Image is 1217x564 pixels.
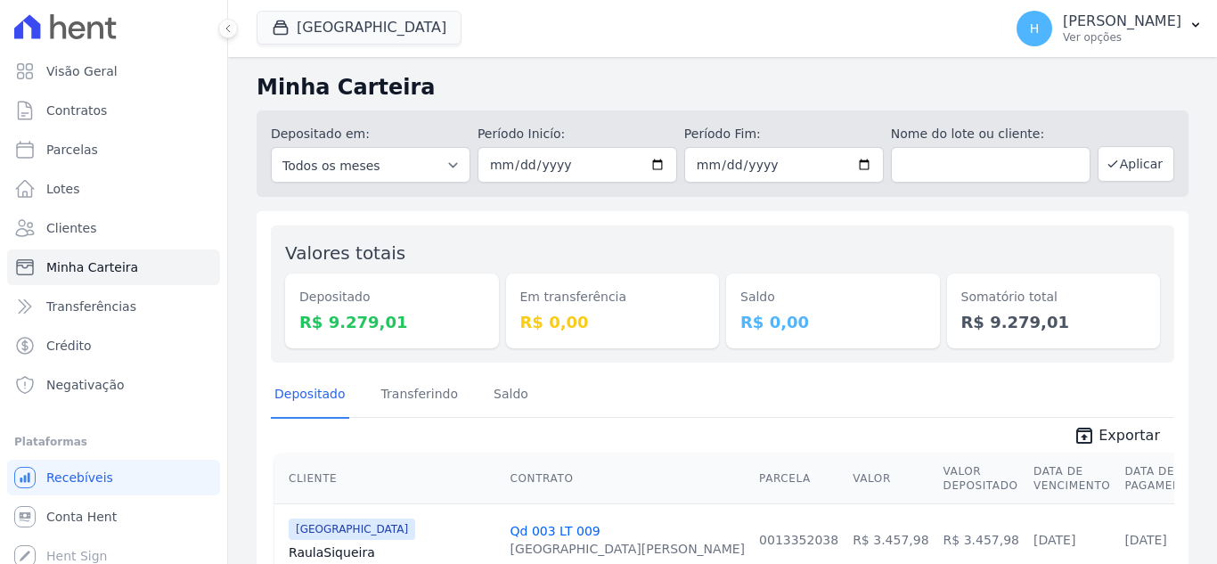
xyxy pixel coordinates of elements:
[1063,12,1181,30] p: [PERSON_NAME]
[759,533,838,547] a: 0013352038
[274,454,503,504] th: Cliente
[1033,533,1075,547] a: [DATE]
[46,180,80,198] span: Lotes
[510,524,600,538] a: Qd 003 LT 009
[1117,454,1204,504] th: Data de Pagamento
[7,289,220,324] a: Transferências
[490,372,532,419] a: Saldo
[7,171,220,207] a: Lotes
[1074,425,1095,446] i: unarchive
[7,93,220,128] a: Contratos
[891,125,1090,143] label: Nome do lote ou cliente:
[1059,425,1174,450] a: unarchive Exportar
[510,540,745,558] div: [GEOGRAPHIC_DATA][PERSON_NAME]
[299,310,485,334] dd: R$ 9.279,01
[289,519,415,540] span: [GEOGRAPHIC_DATA]
[378,372,462,419] a: Transferindo
[503,454,752,504] th: Contrato
[46,376,125,394] span: Negativação
[271,372,349,419] a: Depositado
[46,219,96,237] span: Clientes
[46,469,113,486] span: Recebíveis
[1030,22,1040,35] span: H
[7,328,220,364] a: Crédito
[520,288,706,307] dt: Em transferência
[1124,533,1166,547] a: [DATE]
[299,288,485,307] dt: Depositado
[46,62,118,80] span: Visão Geral
[7,132,220,168] a: Parcelas
[46,141,98,159] span: Parcelas
[740,310,926,334] dd: R$ 0,00
[1063,30,1181,45] p: Ver opções
[271,127,370,141] label: Depositado em:
[7,460,220,495] a: Recebíveis
[257,71,1188,103] h2: Minha Carteira
[7,499,220,535] a: Conta Hent
[46,337,92,355] span: Crédito
[7,367,220,403] a: Negativação
[7,210,220,246] a: Clientes
[46,508,117,526] span: Conta Hent
[285,242,405,264] label: Valores totais
[520,310,706,334] dd: R$ 0,00
[257,11,461,45] button: [GEOGRAPHIC_DATA]
[7,53,220,89] a: Visão Geral
[684,125,884,143] label: Período Fim:
[845,454,935,504] th: Valor
[1026,454,1117,504] th: Data de Vencimento
[961,288,1147,307] dt: Somatório total
[752,454,845,504] th: Parcela
[14,431,213,453] div: Plataformas
[478,125,677,143] label: Período Inicío:
[46,102,107,119] span: Contratos
[46,258,138,276] span: Minha Carteira
[961,310,1147,334] dd: R$ 9.279,01
[1099,425,1160,446] span: Exportar
[936,454,1026,504] th: Valor Depositado
[740,288,926,307] dt: Saldo
[1098,146,1174,182] button: Aplicar
[289,544,496,561] a: RaulaSiqueira
[7,249,220,285] a: Minha Carteira
[1002,4,1217,53] button: H [PERSON_NAME] Ver opções
[46,298,136,315] span: Transferências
